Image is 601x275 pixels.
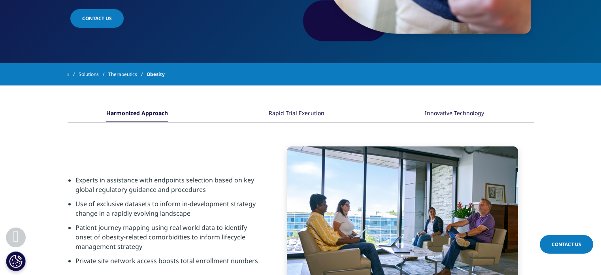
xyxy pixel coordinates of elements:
button: Harmonized Approach [105,105,168,122]
button: Cookies Settings [6,251,26,271]
button: Innovative Technology [424,105,484,122]
span: Contact Us [552,241,581,248]
li: Private site network access boosts total enrollment numbers [75,256,259,270]
li: Use of exclusive datasets to inform in-development strategy change in a rapidly evolving landscape [75,199,259,223]
span: CONTACT US [82,15,112,22]
li: Experts in assistance with endpoints selection based on key global regulatory guidance and proced... [75,175,259,199]
li: Patient journey mapping using real world data to identify onset of obesity-related comorbidities ... [75,223,259,256]
span: Obesity [147,67,165,82]
div: Rapid Trial Execution [268,105,324,122]
button: Rapid Trial Execution [267,105,324,122]
div: Harmonized Approach [106,105,168,122]
a: Contact Us [540,235,593,254]
a: Therapeutics [108,67,147,82]
a: CONTACT US [70,9,124,28]
div: Innovative Technology [425,105,484,122]
a: Solutions [79,67,108,82]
